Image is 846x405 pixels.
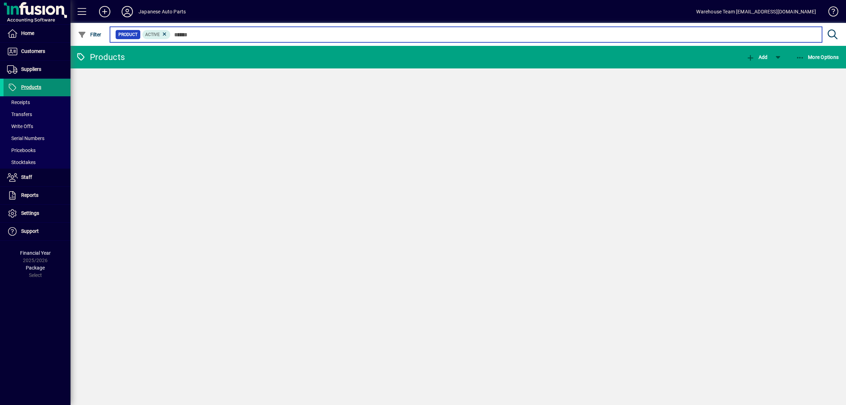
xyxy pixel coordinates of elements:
span: Products [21,84,41,90]
span: Support [21,228,39,234]
button: Add [744,51,769,64]
a: Suppliers [4,61,70,78]
span: Suppliers [21,66,41,72]
a: Serial Numbers [4,132,70,144]
span: Pricebooks [7,147,36,153]
span: Filter [78,32,102,37]
a: Home [4,25,70,42]
span: More Options [796,54,839,60]
button: Add [93,5,116,18]
a: Knowledge Base [823,1,837,24]
span: Product [118,31,137,38]
span: Transfers [7,111,32,117]
span: Settings [21,210,39,216]
a: Support [4,223,70,240]
span: Add [746,54,767,60]
a: Pricebooks [4,144,70,156]
span: Customers [21,48,45,54]
span: Package [26,265,45,271]
a: Stocktakes [4,156,70,168]
span: Write Offs [7,123,33,129]
button: Filter [76,28,103,41]
span: Financial Year [20,250,51,256]
span: Serial Numbers [7,135,44,141]
a: Reports [4,187,70,204]
div: Japanese Auto Parts [139,6,186,17]
span: Staff [21,174,32,180]
div: Warehouse Team [EMAIL_ADDRESS][DOMAIN_NAME] [696,6,816,17]
a: Receipts [4,96,70,108]
span: Stocktakes [7,159,36,165]
a: Transfers [4,108,70,120]
mat-chip: Activation Status: Active [142,30,171,39]
a: Settings [4,205,70,222]
button: Profile [116,5,139,18]
span: Receipts [7,99,30,105]
a: Write Offs [4,120,70,132]
span: Reports [21,192,38,198]
a: Staff [4,169,70,186]
button: More Options [794,51,841,64]
a: Customers [4,43,70,60]
span: Active [145,32,160,37]
div: Products [76,52,125,63]
span: Home [21,30,34,36]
